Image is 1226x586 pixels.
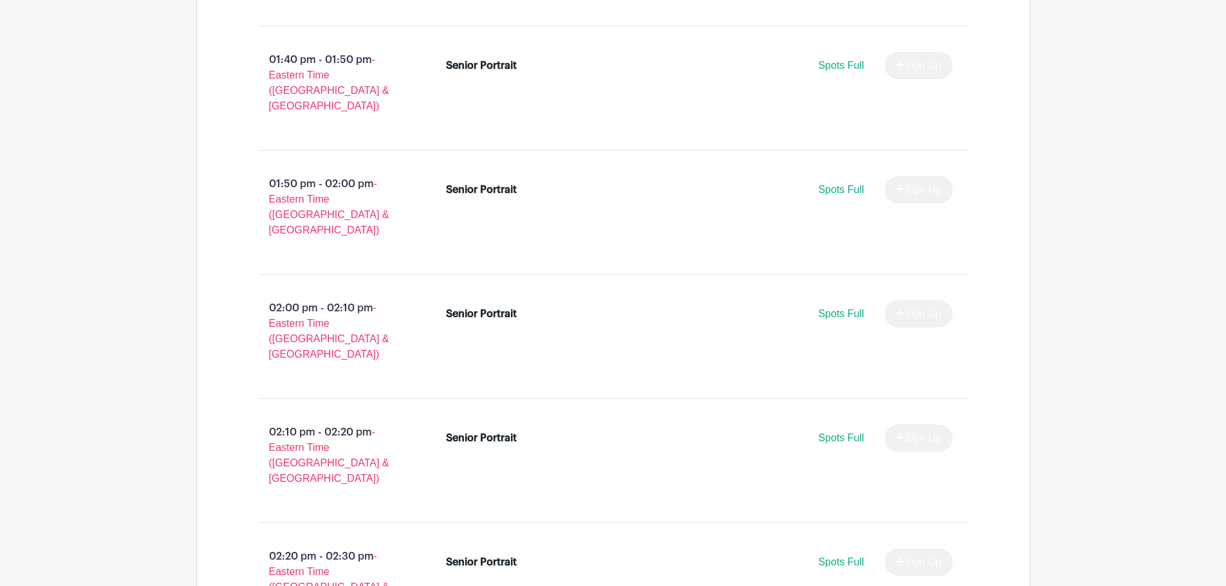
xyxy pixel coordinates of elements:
p: 02:10 pm - 02:20 pm [238,419,426,491]
div: Senior Portrait [446,58,517,73]
span: Spots Full [818,308,864,319]
p: 01:40 pm - 01:50 pm [238,47,426,119]
div: Senior Portrait [446,306,517,322]
span: Spots Full [818,432,864,443]
span: Spots Full [818,184,864,195]
span: - Eastern Time ([GEOGRAPHIC_DATA] & [GEOGRAPHIC_DATA]) [269,302,389,360]
span: - Eastern Time ([GEOGRAPHIC_DATA] & [GEOGRAPHIC_DATA]) [269,178,389,235]
span: - Eastern Time ([GEOGRAPHIC_DATA] & [GEOGRAPHIC_DATA]) [269,426,389,484]
p: 01:50 pm - 02:00 pm [238,171,426,243]
span: Spots Full [818,60,864,71]
div: Senior Portrait [446,430,517,446]
div: Senior Portrait [446,182,517,197]
p: 02:00 pm - 02:10 pm [238,295,426,367]
span: Spots Full [818,556,864,567]
span: - Eastern Time ([GEOGRAPHIC_DATA] & [GEOGRAPHIC_DATA]) [269,54,389,111]
div: Senior Portrait [446,554,517,570]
